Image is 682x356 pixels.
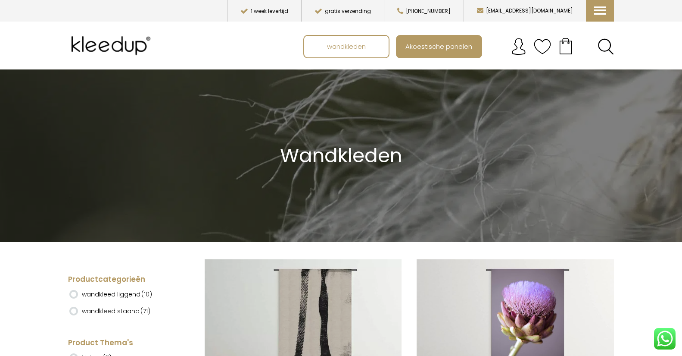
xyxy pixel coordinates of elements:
[303,35,620,58] nav: Main menu
[140,307,150,315] span: (71)
[304,36,389,57] a: wandkleden
[401,38,477,54] span: Akoestische panelen
[82,304,150,318] label: wandkleed staand
[397,36,481,57] a: Akoestische panelen
[322,38,371,54] span: wandkleden
[68,28,157,63] img: Kleedup
[68,274,177,285] h4: Productcategorieën
[510,38,527,55] img: account.svg
[551,35,580,57] a: Your cart
[141,290,152,299] span: (10)
[534,38,551,55] img: verlanglijstje.svg
[280,142,402,169] span: Wandkleden
[82,287,152,302] label: wandkleed liggend
[598,38,614,55] a: Search
[68,338,177,348] h4: Product Thema's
